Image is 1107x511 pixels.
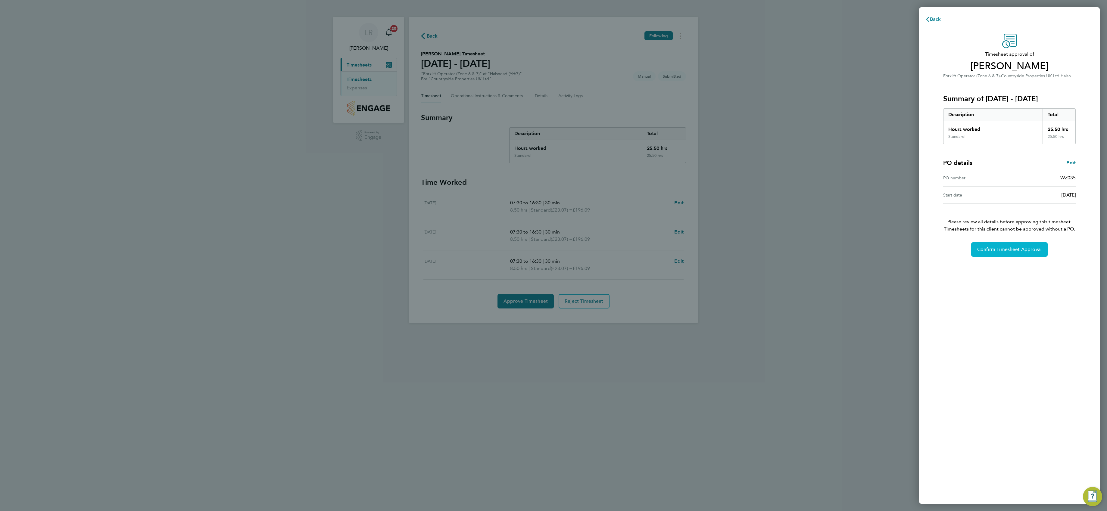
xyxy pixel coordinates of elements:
[1061,73,1090,79] span: Halsnead (YHG)
[936,225,1083,233] span: Timesheets for this client cannot be approved without a PO.
[1066,160,1076,166] span: Edit
[1000,73,1001,79] span: ·
[943,191,1009,199] div: Start date
[943,108,1076,144] div: Summary of 18 - 24 Aug 2025
[943,121,1043,134] div: Hours worked
[971,242,1048,257] button: Confirm Timesheet Approval
[1043,109,1076,121] div: Total
[919,13,947,25] button: Back
[943,60,1076,72] span: [PERSON_NAME]
[943,174,1009,181] div: PO number
[943,51,1076,58] span: Timesheet approval of
[1009,191,1076,199] div: [DATE]
[1059,73,1061,79] span: ·
[943,73,1000,79] span: Forklift Operator (Zone 6 & 7)
[1043,134,1076,144] div: 25.50 hrs
[943,109,1043,121] div: Description
[943,94,1076,104] h3: Summary of [DATE] - [DATE]
[977,246,1042,252] span: Confirm Timesheet Approval
[1083,487,1102,506] button: Engage Resource Center
[1066,159,1076,166] a: Edit
[1043,121,1076,134] div: 25.50 hrs
[930,16,941,22] span: Back
[1060,175,1076,181] span: WZ035
[1001,73,1059,79] span: Countryside Properties UK Ltd
[948,134,965,139] div: Standard
[943,159,972,167] h4: PO details
[936,204,1083,233] p: Please review all details before approving this timesheet.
